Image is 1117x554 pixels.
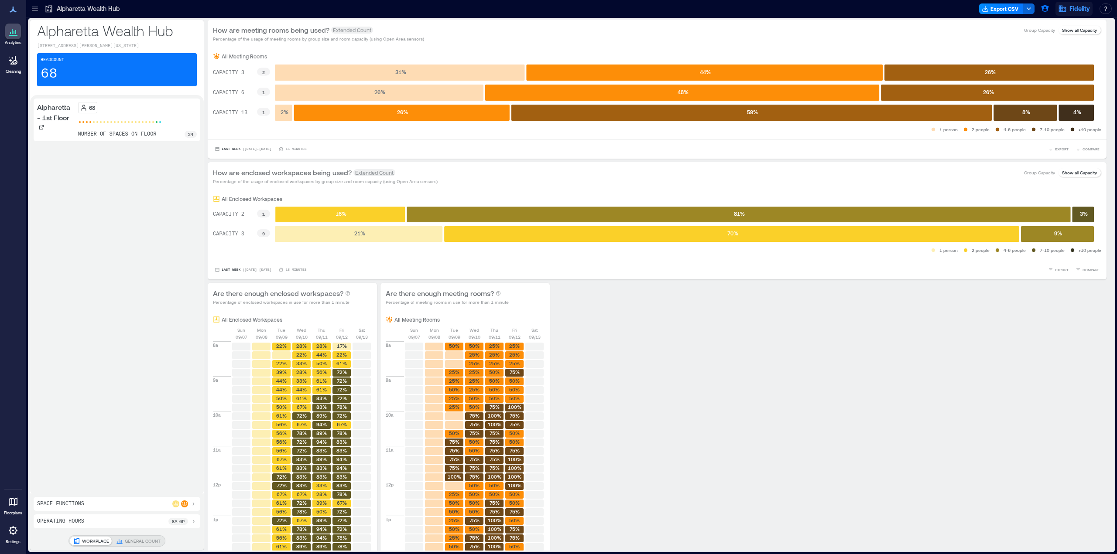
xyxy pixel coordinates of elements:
span: EXPORT [1055,267,1069,272]
p: Sun [237,326,245,333]
button: COMPARE [1074,145,1101,153]
text: 72% [337,378,347,384]
text: 75% [490,404,500,410]
p: Thu [490,326,498,333]
text: 75% [490,465,500,471]
p: 09/13 [529,333,541,340]
text: 75% [510,421,520,427]
text: 100% [488,526,501,532]
text: CAPACITY 13 [213,110,247,116]
text: 61% [276,526,287,532]
text: 72% [297,500,307,506]
text: 50% [509,395,520,401]
text: 26 % [983,89,994,95]
p: Analytics [5,40,21,45]
text: 61% [316,387,327,392]
p: Mon [257,326,266,333]
text: 50% [489,369,500,375]
text: 83% [296,465,307,471]
p: 09/09 [276,333,288,340]
text: 26 % [374,89,385,95]
text: 56% [276,535,287,540]
text: 44% [276,378,287,384]
p: 1 person [939,126,958,133]
text: 72% [337,517,347,523]
p: 4-6 people [1004,126,1026,133]
text: 56% [276,421,287,427]
text: 78% [337,404,347,410]
text: 75% [449,448,459,453]
text: 56% [276,448,287,453]
text: 50% [449,500,459,506]
span: COMPARE [1083,267,1100,272]
p: Group Capacity [1024,27,1055,34]
text: 16 % [336,211,346,217]
p: Sat [531,326,538,333]
p: Thu [318,326,326,333]
text: 50% [449,509,459,514]
a: Floorplans [1,491,25,518]
text: 3 % [1080,211,1088,217]
p: Percentage of the usage of meeting rooms by group size and room capacity (using Open Area sensors) [213,35,424,42]
text: 50% [509,378,520,384]
text: 83% [296,535,307,540]
p: 11a [213,446,221,453]
text: 50% [469,483,480,488]
text: 100% [508,404,521,410]
text: 25% [449,535,459,540]
p: Fri [339,326,344,333]
text: 28% [296,369,307,375]
text: 83% [316,448,327,453]
text: 75% [469,474,480,479]
text: 94% [316,439,327,445]
text: 59 % [747,109,758,115]
text: 89% [316,517,327,523]
text: CAPACITY 6 [213,90,244,96]
text: 25% [489,352,500,357]
p: Mon [430,326,439,333]
text: 89% [316,430,327,436]
text: 25% [509,360,520,366]
text: 81 % [734,211,745,217]
text: 25% [489,343,500,349]
button: Fidelity [1055,2,1093,16]
text: 75% [490,456,500,462]
p: 8a [386,342,391,349]
text: 25% [469,352,480,357]
p: All Enclosed Workspaces [222,195,282,202]
p: Percentage of meeting rooms in use for more than 1 minute [386,299,509,306]
text: 50% [469,491,480,497]
p: 12p [213,481,221,488]
text: 100% [448,474,461,479]
text: 75% [449,456,459,462]
text: CAPACITY 3 [213,70,244,76]
text: 50% [276,404,287,410]
text: 50% [469,395,480,401]
text: 78% [337,491,347,497]
text: 75% [469,430,480,436]
text: CAPACITY 3 [213,231,244,237]
text: 22% [296,352,307,357]
text: 94% [316,526,327,532]
text: 25% [449,517,459,523]
text: 89% [316,413,327,418]
text: 94% [336,456,347,462]
button: Last Week |[DATE]-[DATE] [213,265,273,274]
p: Show all Capacity [1062,27,1097,34]
p: 09/07 [236,333,247,340]
text: 50% [316,360,327,366]
p: All Enclosed Workspaces [222,316,282,323]
text: 75% [469,517,480,523]
p: 1 person [939,247,958,254]
text: 75% [469,456,480,462]
p: 7-10 people [1040,247,1065,254]
text: 50% [469,500,480,506]
p: Wed [297,326,306,333]
text: 78% [297,526,307,532]
text: 28% [316,491,327,497]
text: 75% [469,413,480,418]
text: 67% [297,517,307,523]
text: 44% [316,352,327,357]
p: 9a [386,377,391,384]
text: 50% [316,509,327,514]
